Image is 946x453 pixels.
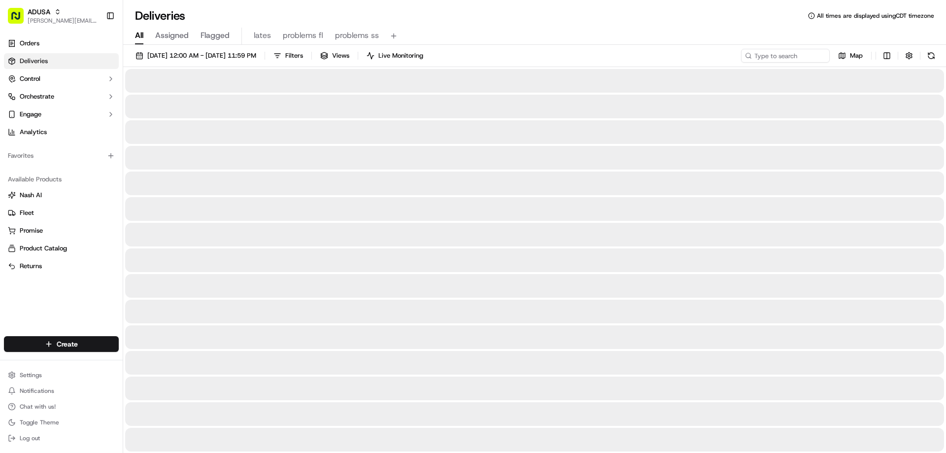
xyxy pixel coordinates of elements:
span: [DATE] 12:00 AM - [DATE] 11:59 PM [147,51,256,60]
input: Type to search [741,49,830,63]
span: Assigned [155,30,189,41]
span: Orchestrate [20,92,54,101]
span: Control [20,74,40,83]
span: Chat with us! [20,403,56,411]
a: Product Catalog [8,244,115,253]
a: Deliveries [4,53,119,69]
button: Returns [4,258,119,274]
button: Promise [4,223,119,239]
h1: Deliveries [135,8,185,24]
span: Notifications [20,387,54,395]
button: Live Monitoring [362,49,428,63]
span: Create [57,339,78,349]
span: All [135,30,143,41]
button: Engage [4,106,119,122]
button: Orchestrate [4,89,119,105]
span: lates [254,30,271,41]
span: Nash AI [20,191,42,200]
span: All times are displayed using CDT timezone [817,12,934,20]
a: Fleet [8,209,115,217]
div: Available Products [4,172,119,187]
button: [DATE] 12:00 AM - [DATE] 11:59 PM [131,49,261,63]
span: Promise [20,226,43,235]
a: Orders [4,35,119,51]
button: Nash AI [4,187,119,203]
span: Analytics [20,128,47,137]
button: Refresh [924,49,938,63]
button: Filters [269,49,307,63]
button: Settings [4,368,119,382]
button: ADUSA [28,7,50,17]
button: Product Catalog [4,241,119,256]
span: Returns [20,262,42,271]
button: Log out [4,431,119,445]
span: Live Monitoring [378,51,423,60]
button: Fleet [4,205,119,221]
span: Deliveries [20,57,48,66]
div: Favorites [4,148,119,164]
button: Chat with us! [4,400,119,414]
button: Notifications [4,384,119,398]
span: Toggle Theme [20,418,59,426]
button: Toggle Theme [4,416,119,429]
button: ADUSA[PERSON_NAME][EMAIL_ADDRESS][PERSON_NAME][DOMAIN_NAME] [4,4,102,28]
span: problems ss [335,30,379,41]
span: Log out [20,434,40,442]
span: Orders [20,39,39,48]
button: Views [316,49,354,63]
span: Engage [20,110,41,119]
span: problems fl [283,30,323,41]
span: Views [332,51,349,60]
span: Filters [285,51,303,60]
span: Flagged [201,30,230,41]
span: Map [850,51,863,60]
a: Nash AI [8,191,115,200]
span: Settings [20,371,42,379]
span: Product Catalog [20,244,67,253]
button: Map [834,49,867,63]
button: Create [4,336,119,352]
span: Fleet [20,209,34,217]
a: Promise [8,226,115,235]
a: Analytics [4,124,119,140]
button: Control [4,71,119,87]
button: [PERSON_NAME][EMAIL_ADDRESS][PERSON_NAME][DOMAIN_NAME] [28,17,98,25]
a: Returns [8,262,115,271]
